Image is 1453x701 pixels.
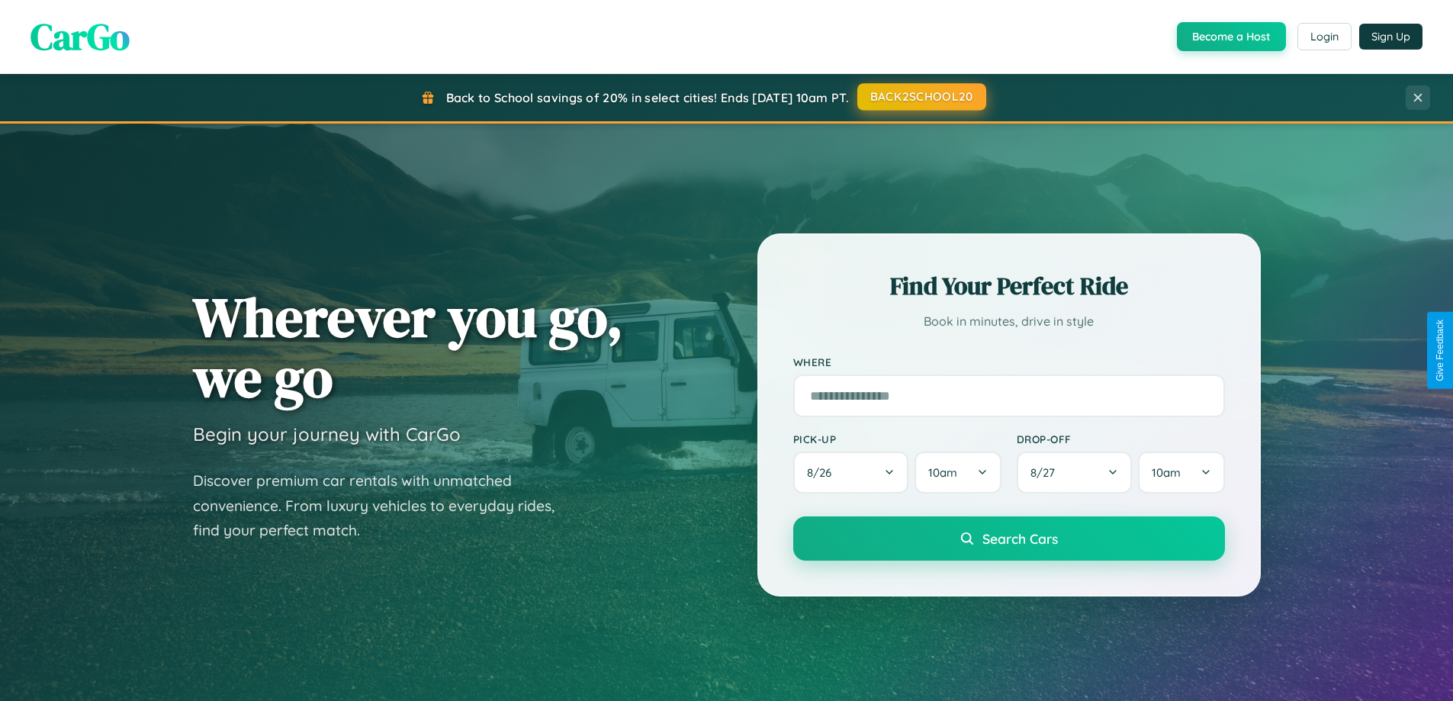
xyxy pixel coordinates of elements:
button: Become a Host [1177,22,1286,51]
button: 10am [1138,452,1224,494]
span: 10am [928,465,957,480]
span: 8 / 27 [1030,465,1062,480]
span: Back to School savings of 20% in select cities! Ends [DATE] 10am PT. [446,90,849,105]
h1: Wherever you go, we go [193,287,623,407]
button: 8/26 [793,452,909,494]
button: BACK2SCHOOL20 [857,83,986,111]
label: Where [793,355,1225,368]
span: CarGo [31,11,130,62]
label: Pick-up [793,432,1001,445]
button: Search Cars [793,516,1225,561]
button: Login [1297,23,1352,50]
button: 8/27 [1017,452,1133,494]
div: Give Feedback [1435,320,1445,381]
span: 10am [1152,465,1181,480]
h3: Begin your journey with CarGo [193,423,461,445]
p: Book in minutes, drive in style [793,310,1225,333]
label: Drop-off [1017,432,1225,445]
h2: Find Your Perfect Ride [793,269,1225,303]
p: Discover premium car rentals with unmatched convenience. From luxury vehicles to everyday rides, ... [193,468,574,543]
button: Sign Up [1359,24,1422,50]
span: Search Cars [982,530,1058,547]
button: 10am [915,452,1001,494]
span: 8 / 26 [807,465,839,480]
